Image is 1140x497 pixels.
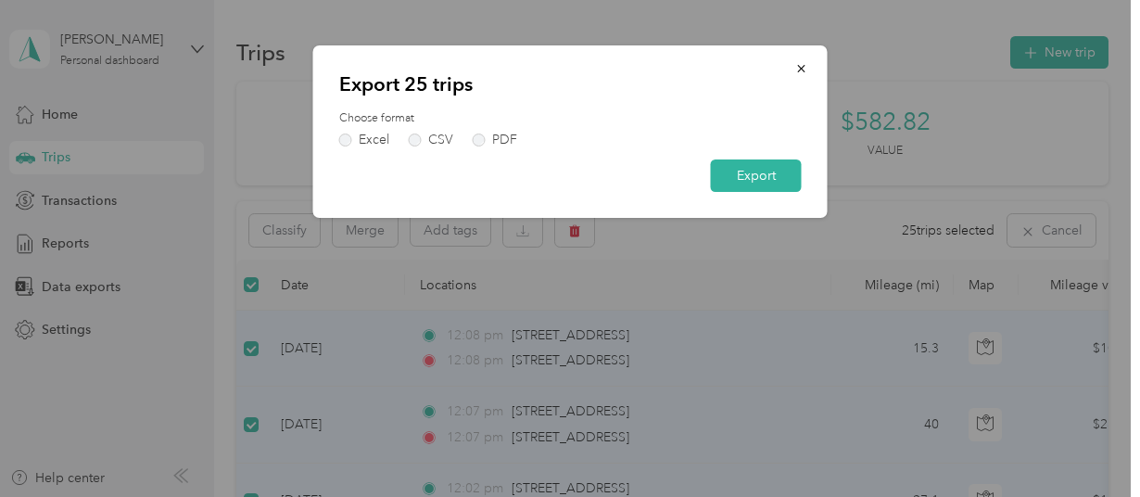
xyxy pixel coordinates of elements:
[1036,393,1140,497] iframe: Everlance-gr Chat Button Frame
[339,71,802,97] p: Export 25 trips
[492,134,517,147] div: PDF
[428,134,453,147] div: CSV
[711,159,802,192] button: Export
[339,110,802,127] label: Choose format
[359,134,389,147] div: Excel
